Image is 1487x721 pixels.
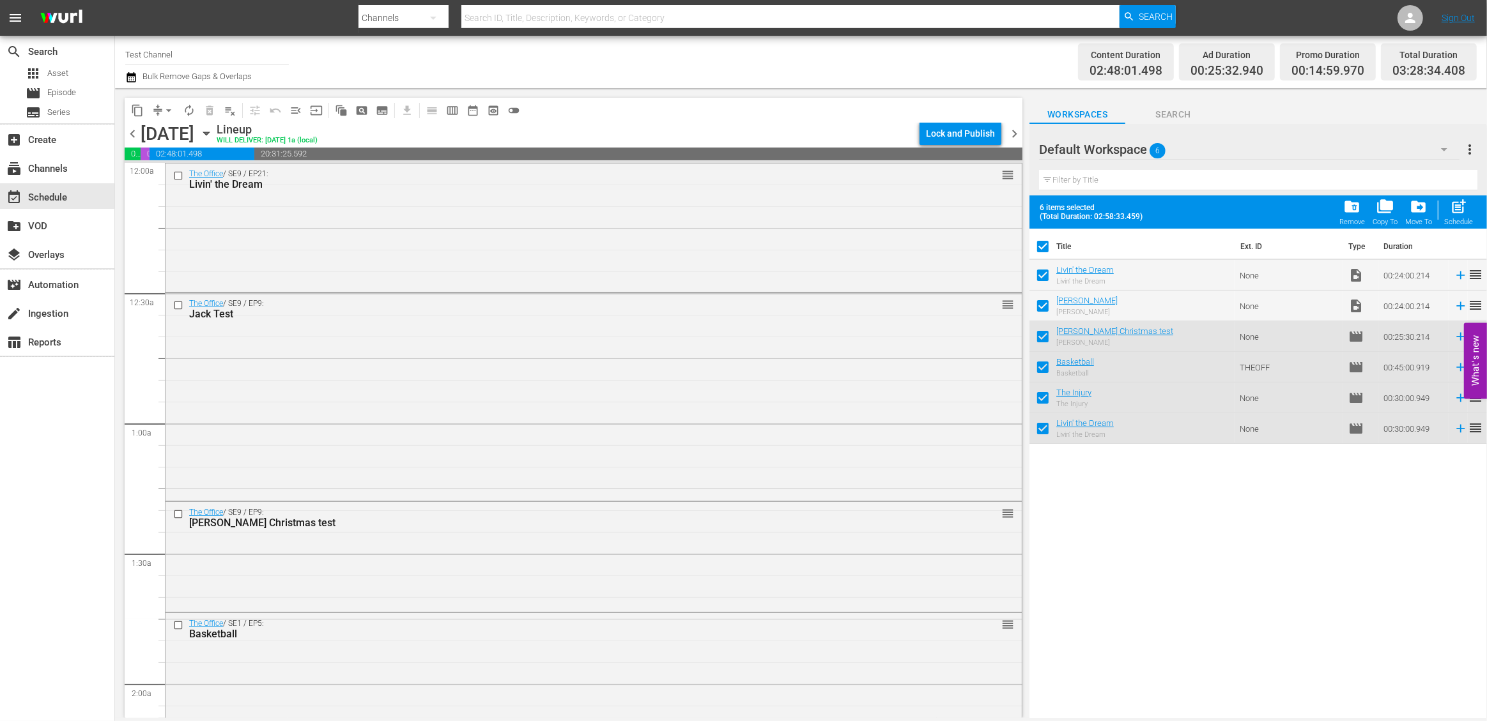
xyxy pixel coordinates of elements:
span: Episode [47,86,76,99]
a: The Office [189,169,223,178]
span: 00:25:32.940 [1190,64,1263,79]
button: more_vert [1462,134,1477,165]
div: WILL DELIVER: [DATE] 1a (local) [217,137,318,145]
span: autorenew_outlined [183,104,196,117]
span: Episode [26,86,41,101]
th: Title [1056,229,1233,264]
div: Remove [1339,218,1365,226]
span: content_copy [131,104,144,117]
span: 02:48:01.498 [150,148,254,160]
span: Move Item To Workspace [1401,194,1436,230]
button: Open Feedback Widget [1464,323,1487,398]
span: 6 [1150,137,1166,164]
span: pageview_outlined [355,104,368,117]
span: 20:31:25.592 [254,148,1022,160]
span: Channels [6,161,22,176]
button: Search [1120,5,1176,28]
span: 02:48:01.498 [1090,64,1162,79]
span: Update Metadata from Key Asset [306,100,327,121]
div: Total Duration [1392,46,1465,64]
span: Series [26,105,41,120]
a: Sign Out [1442,13,1475,23]
div: Livin' the Dream [1056,430,1114,439]
svg: Add to Schedule [1454,268,1468,282]
span: Copy Item To Workspace [1369,194,1401,230]
span: Revert to Primary Episode [265,100,286,121]
span: 00:25:32.940 [125,148,141,160]
span: auto_awesome_motion_outlined [335,104,348,117]
a: The Office [189,619,223,628]
span: reorder [1001,168,1014,182]
span: Schedule [6,190,22,205]
div: Promo Duration [1291,46,1364,64]
td: 00:24:00.214 [1378,291,1449,321]
svg: Add to Schedule [1454,360,1468,374]
div: [PERSON_NAME] Christmas test [189,517,950,529]
span: Episode [1348,390,1364,406]
span: Search [6,44,22,59]
span: Episode [1348,329,1364,344]
span: Video [1348,298,1364,314]
td: 00:45:00.919 [1378,352,1449,383]
button: reorder [1001,618,1014,630]
span: 00:14:59.970 [141,148,150,160]
a: The Office [189,299,223,308]
div: The Injury [1056,400,1091,408]
a: The Injury [1056,388,1091,397]
div: [PERSON_NAME] [1056,308,1118,316]
span: more_vert [1462,142,1477,157]
td: None [1235,321,1343,352]
svg: Add to Schedule [1454,421,1468,436]
img: ans4CAIJ8jUAAAAAAAAAAAAAAAAAAAAAAAAgQb4GAAAAAAAAAAAAAAAAAAAAAAAAJMjXAAAAAAAAAAAAAAAAAAAAAAAAgAT5G... [31,3,92,33]
span: Create [6,132,22,148]
th: Duration [1376,229,1452,264]
span: Refresh All Search Blocks [327,98,351,123]
span: chevron_left [125,126,141,142]
div: Default Workspace [1039,132,1460,167]
span: calendar_view_week_outlined [446,104,459,117]
td: 00:30:00.949 [1378,413,1449,444]
span: input [310,104,323,117]
span: Episode [1348,360,1364,375]
span: Create Search Block [351,100,372,121]
div: Lineup [217,123,318,137]
a: [PERSON_NAME] Christmas test [1056,326,1173,336]
button: Move To [1401,194,1436,230]
span: 6 items selected [1040,203,1148,212]
button: reorder [1001,506,1014,519]
span: menu [8,10,23,26]
a: [PERSON_NAME] [1056,296,1118,305]
span: toggle_off [507,104,520,117]
span: reorder [1468,267,1483,282]
span: Copy Lineup [127,100,148,121]
div: [DATE] [141,123,194,144]
div: Content Duration [1090,46,1162,64]
span: Episode [1348,421,1364,436]
span: Day Calendar View [417,98,442,123]
div: Livin' the Dream [1056,277,1114,285]
span: Clear Lineup [220,100,240,121]
td: None [1235,291,1343,321]
th: Type [1341,229,1376,264]
div: Schedule [1444,218,1473,226]
span: Bulk Remove Gaps & Overlaps [141,72,252,81]
a: Basketball [1056,357,1094,367]
span: 24 hours Lineup View is OFF [504,100,524,121]
span: Search [1125,107,1221,123]
span: reorder [1001,618,1014,632]
th: Ext. ID [1233,229,1341,264]
button: reorder [1001,168,1014,181]
span: arrow_drop_down [162,104,175,117]
span: Asset [47,67,68,80]
span: Automation [6,277,22,292]
a: Livin' the Dream [1056,418,1114,428]
span: Remove Gaps & Overlaps [148,100,179,121]
span: post_add [1450,198,1467,215]
td: None [1235,260,1343,291]
td: THEOFF [1235,352,1343,383]
span: Series [47,106,70,119]
div: Livin' the Dream [189,178,950,190]
span: compress [151,104,164,117]
span: drive_file_move [1410,198,1427,215]
button: Lock and Publish [920,122,1001,145]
